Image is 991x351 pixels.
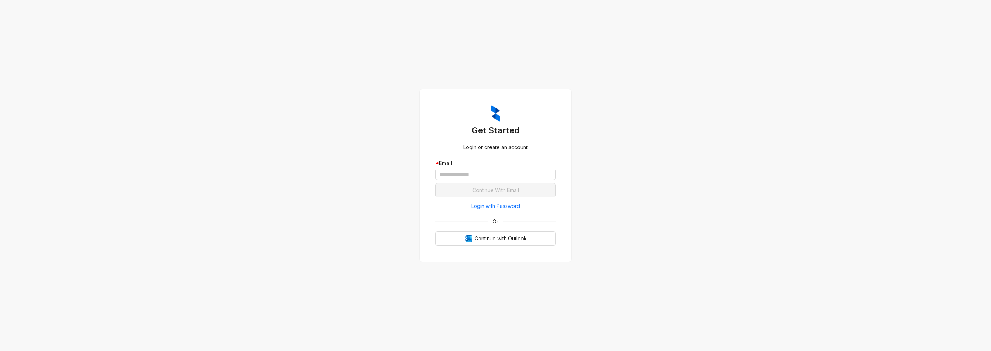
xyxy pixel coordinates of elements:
[491,105,500,122] img: ZumaIcon
[435,231,556,246] button: OutlookContinue with Outlook
[475,235,527,243] span: Continue with Outlook
[488,218,503,226] span: Or
[435,125,556,136] h3: Get Started
[435,200,556,212] button: Login with Password
[435,183,556,197] button: Continue With Email
[471,202,520,210] span: Login with Password
[435,159,556,167] div: Email
[435,143,556,151] div: Login or create an account
[465,235,472,242] img: Outlook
